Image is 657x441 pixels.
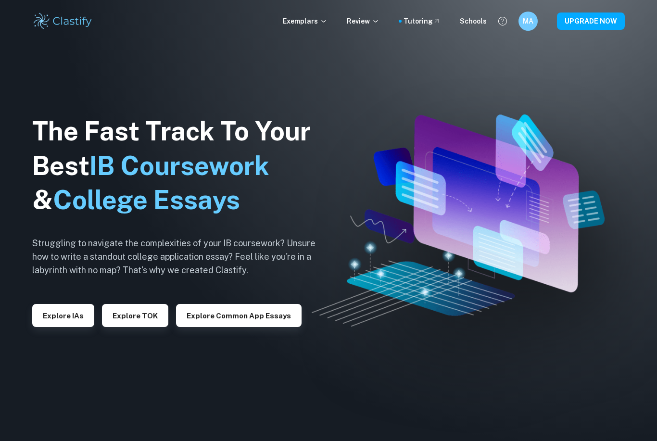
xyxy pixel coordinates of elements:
[89,151,269,181] span: IB Coursework
[347,16,379,26] p: Review
[32,311,94,320] a: Explore IAs
[176,304,302,327] button: Explore Common App essays
[518,12,538,31] button: MA
[404,16,441,26] a: Tutoring
[32,304,94,327] button: Explore IAs
[32,12,93,31] img: Clastify logo
[176,311,302,320] a: Explore Common App essays
[460,16,487,26] a: Schools
[312,114,605,326] img: Clastify hero
[494,13,511,29] button: Help and Feedback
[32,237,330,277] h6: Struggling to navigate the complexities of your IB coursework? Unsure how to write a standout col...
[53,185,240,215] span: College Essays
[523,16,534,26] h6: MA
[32,114,330,218] h1: The Fast Track To Your Best &
[283,16,328,26] p: Exemplars
[102,304,168,327] button: Explore TOK
[557,13,625,30] button: UPGRADE NOW
[102,311,168,320] a: Explore TOK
